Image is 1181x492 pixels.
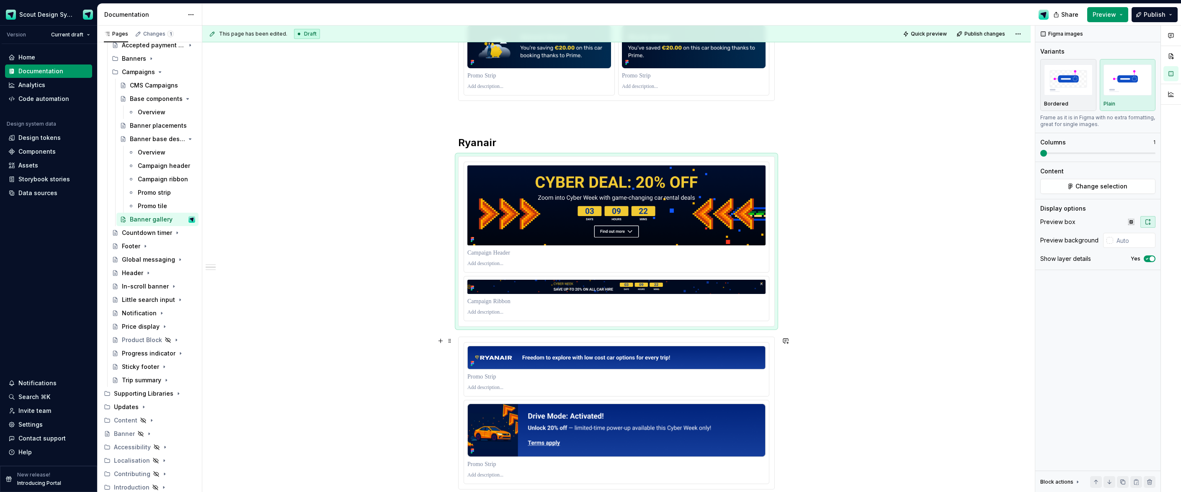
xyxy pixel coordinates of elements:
img: Design Ops [83,10,93,20]
div: Notification [122,309,157,317]
div: Design tokens [18,134,61,142]
a: Global messaging [108,253,199,266]
div: Accessibility [114,443,151,451]
button: Publish [1132,7,1178,22]
div: Variants [1040,47,1065,56]
div: Campaign header [138,162,190,170]
div: CMS Campaigns [130,81,178,90]
a: Price display [108,320,199,333]
span: This page has been edited. [219,31,287,37]
label: Yes [1131,255,1140,262]
div: Countdown timer [122,229,172,237]
span: Share [1061,10,1078,19]
div: Content [1040,167,1064,175]
a: In-scroll banner [108,280,199,293]
div: Components [18,147,56,156]
a: Product Block [108,333,199,347]
div: Contributing [101,467,199,481]
div: Banner placements [130,121,187,130]
div: Design system data [7,121,56,127]
div: Scout Design System [19,10,73,19]
div: Pages [104,31,128,37]
button: Preview [1087,7,1128,22]
div: Content [101,414,199,427]
div: Preview box [1040,218,1075,226]
a: Promo tile [124,199,199,213]
button: Current draft [47,29,94,41]
div: Changes [143,31,174,37]
button: Quick preview [900,28,951,40]
a: Storybook stories [5,173,92,186]
div: Documentation [104,10,183,19]
a: Promo strip [124,186,199,199]
div: Block actions [1040,479,1073,485]
div: Updates [114,403,139,411]
div: Help [18,448,32,456]
div: Price display [122,322,160,331]
button: placeholderPlain [1100,59,1156,111]
a: Banner base designs [116,132,199,146]
img: e611c74b-76fc-4ef0-bafa-dc494cd4cb8a.png [6,10,16,20]
div: Supporting Libraries [101,387,199,400]
div: Little search input [122,296,175,304]
a: Banner [101,427,199,440]
div: Settings [18,420,43,429]
img: Design Ops [1039,10,1049,20]
a: Campaign header [124,159,199,173]
a: Settings [5,418,92,431]
p: Plain [1104,100,1115,107]
a: Banner placements [116,119,199,132]
div: Campaigns [122,68,155,76]
span: Quick preview [911,31,947,37]
div: Global messaging [122,255,175,264]
div: Home [18,53,35,62]
a: Countdown timer [108,226,199,240]
span: Draft [304,31,317,37]
div: Accessibility [101,440,199,454]
a: Documentation [5,64,92,78]
div: Data sources [18,189,57,197]
div: Overview [138,108,165,116]
div: Supporting Libraries [114,389,173,398]
div: Analytics [18,81,45,89]
img: placeholder [1044,64,1093,95]
a: Data sources [5,186,92,200]
a: Sticky footer [108,360,199,374]
div: Campaigns [108,65,199,79]
div: Search ⌘K [18,393,50,401]
p: New release! [17,471,50,478]
button: Change selection [1040,179,1155,194]
a: Code automation [5,92,92,106]
span: Current draft [51,31,83,38]
div: Accepted payment types [122,41,185,49]
a: Overview [124,146,199,159]
div: Header [122,269,143,277]
div: Banner gallery [130,215,173,224]
a: Components [5,145,92,158]
div: Footer [122,242,140,250]
div: Storybook stories [18,175,70,183]
span: Preview [1093,10,1116,19]
div: Banner [114,430,135,438]
a: Overview [124,106,199,119]
div: Sticky footer [122,363,159,371]
div: Contributing [114,470,150,478]
a: Design tokens [5,131,92,144]
div: Version [7,31,26,38]
div: Banners [122,54,146,63]
button: Contact support [5,432,92,445]
a: Progress indicator [108,347,199,360]
a: Footer [108,240,199,253]
div: Progress indicator [122,349,175,358]
div: Promo strip [138,188,171,197]
span: 1 [167,31,174,37]
div: Block actions [1040,476,1081,488]
div: Introduction [114,483,150,492]
span: Publish [1144,10,1166,19]
button: Scout Design SystemDesign Ops [2,5,95,23]
div: Updates [101,400,199,414]
div: Content [114,416,137,425]
button: Share [1049,7,1084,22]
div: Overview [138,148,165,157]
div: Campaign ribbon [138,175,188,183]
